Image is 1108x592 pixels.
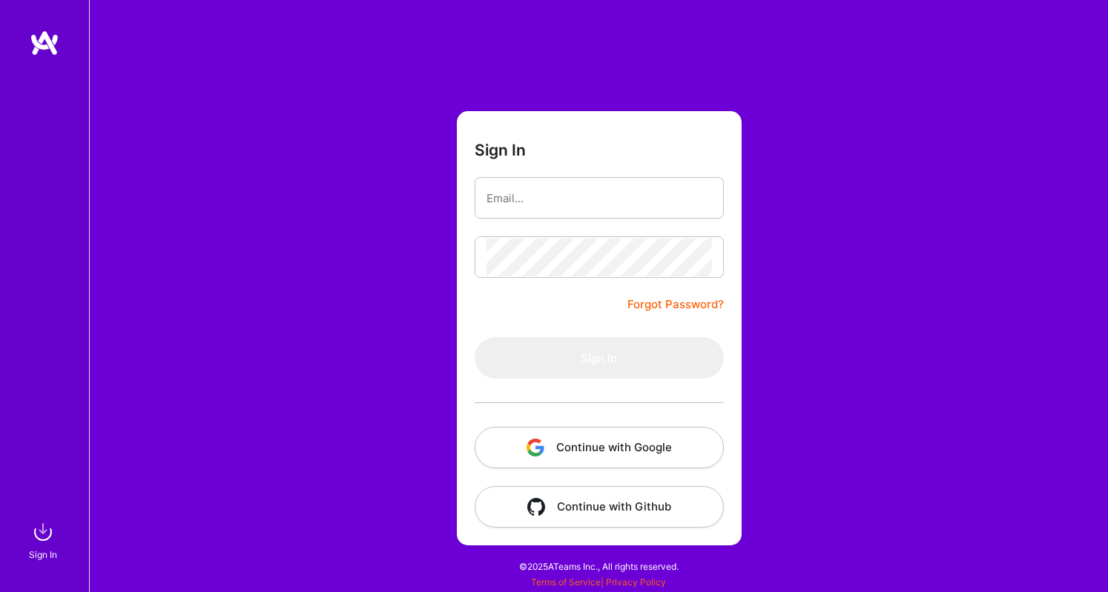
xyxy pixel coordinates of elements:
[475,337,724,379] button: Sign In
[527,439,544,456] img: icon
[475,486,724,528] button: Continue with Github
[531,576,601,588] a: Terms of Service
[627,296,724,313] a: Forgot Password?
[475,427,724,468] button: Continue with Google
[531,576,666,588] span: |
[527,498,545,516] img: icon
[28,517,58,547] img: sign in
[29,547,57,562] div: Sign In
[31,517,58,562] a: sign inSign In
[475,141,526,159] h3: Sign In
[606,576,666,588] a: Privacy Policy
[30,30,59,56] img: logo
[487,179,712,217] input: Email...
[89,548,1108,585] div: © 2025 ATeams Inc., All rights reserved.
